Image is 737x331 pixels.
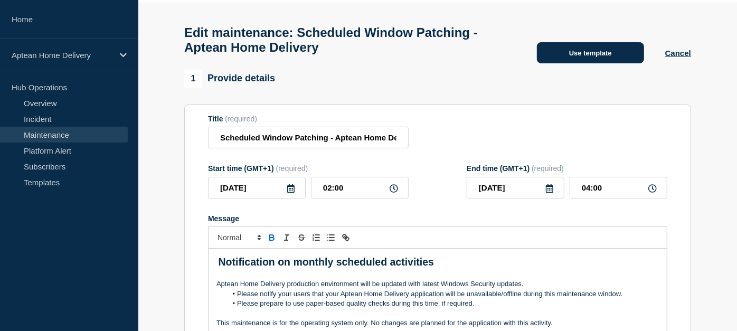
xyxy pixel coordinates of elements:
div: End time (GMT+1) [467,164,667,173]
button: Cancel [665,49,691,58]
input: HH:MM [570,177,667,198]
button: Toggle italic text [279,231,294,244]
button: Toggle ordered list [309,231,324,244]
div: Provide details [184,70,275,88]
strong: Notification on monthly scheduled activities [219,256,434,268]
p: Aptean Home Delivery [12,51,113,60]
span: (required) [276,164,308,173]
input: YYYY-MM-DD [467,177,564,198]
input: HH:MM [311,177,409,198]
button: Toggle bulleted list [324,231,338,244]
button: Toggle bold text [264,231,279,244]
div: Message [208,214,667,223]
input: YYYY-MM-DD [208,177,306,198]
div: Start time (GMT+1) [208,164,409,173]
p: Aptean Home Delivery production environment will be updated with latest Windows Security updates. [216,279,659,289]
button: Toggle link [338,231,353,244]
span: (required) [225,115,257,123]
span: Font size [213,231,264,244]
span: (required) [532,164,564,173]
p: This maintenance is for the operating system only. No changes are planned for the application wit... [216,318,659,328]
div: Title [208,115,409,123]
li: Please prepare to use paper-based quality checks during this time, if required. [227,299,659,308]
button: Toggle strikethrough text [294,231,309,244]
h1: Edit maintenance: Scheduled Window Patching - Aptean Home Delivery [184,25,516,55]
span: 1 [184,70,202,88]
button: Use template [537,42,644,63]
input: Title [208,127,409,148]
li: Please notify your users that your Aptean Home Delivery application will be unavailable/offline d... [227,289,659,299]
